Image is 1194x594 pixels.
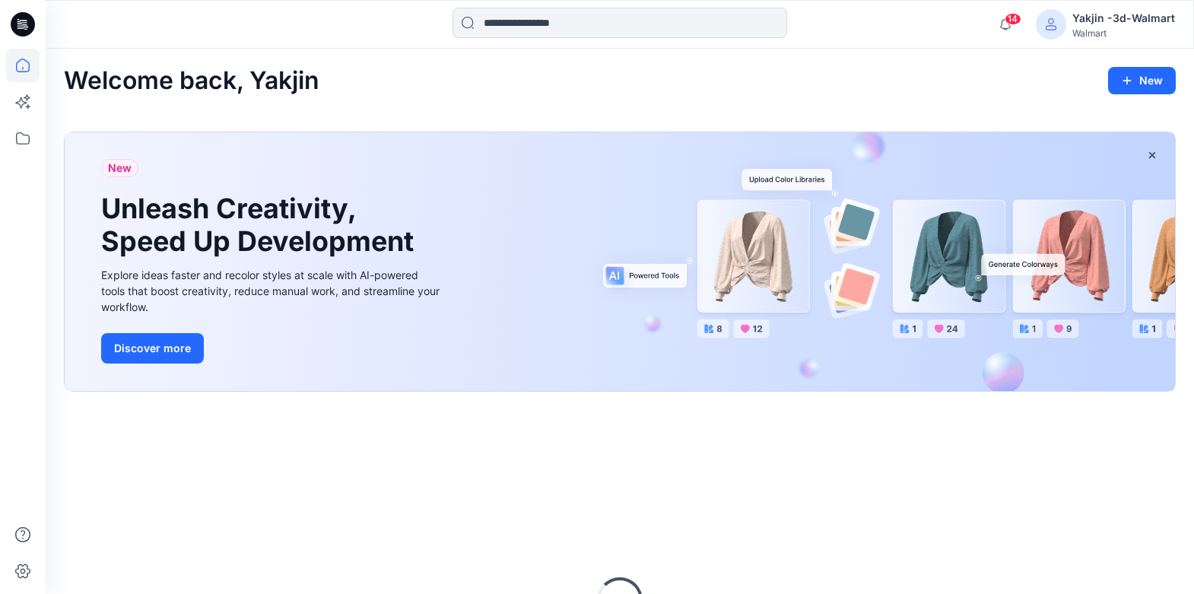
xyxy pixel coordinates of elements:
span: New [108,159,132,177]
svg: avatar [1045,18,1057,30]
div: Walmart [1072,27,1175,39]
h1: Unleash Creativity, Speed Up Development [101,192,421,258]
div: Explore ideas faster and recolor styles at scale with AI-powered tools that boost creativity, red... [101,267,443,315]
button: New [1108,67,1176,94]
div: Yakjin -3d-Walmart [1072,9,1175,27]
a: Discover more [101,333,443,364]
span: 14 [1005,13,1021,25]
button: Discover more [101,333,204,364]
h2: Welcome back, Yakjin [64,67,319,95]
